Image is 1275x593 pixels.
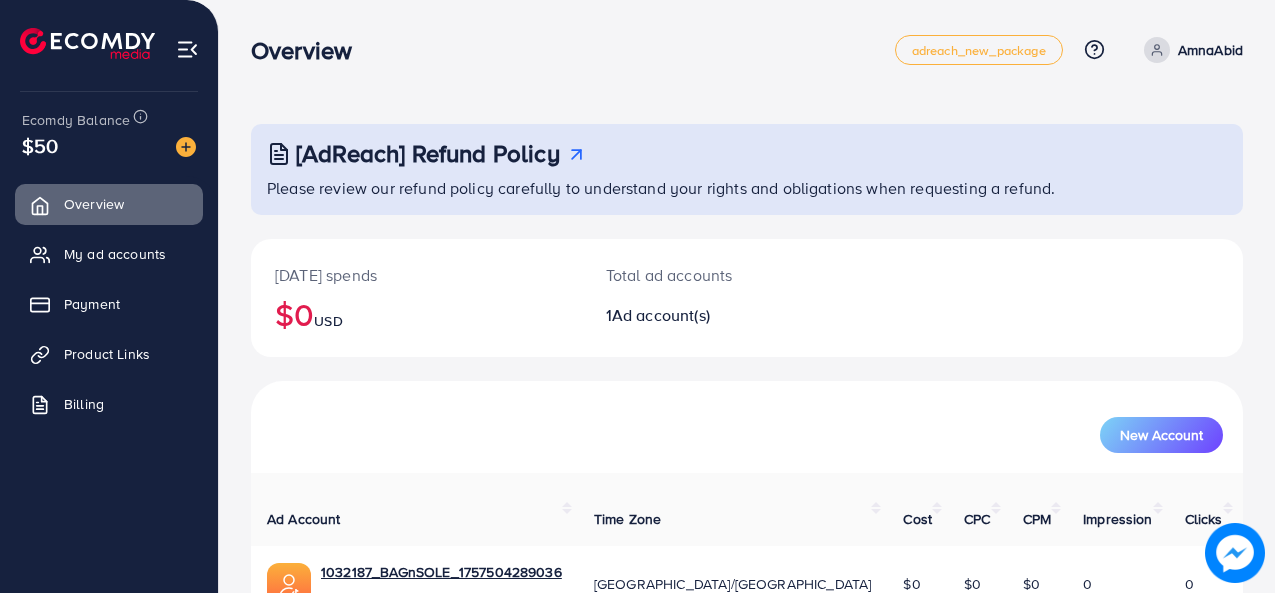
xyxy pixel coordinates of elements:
[612,304,710,326] span: Ad account(s)
[275,263,558,287] p: [DATE] spends
[1178,38,1243,62] p: AmnaAbid
[296,139,560,168] h3: [AdReach] Refund Policy
[1136,37,1243,63] a: AmnaAbid
[267,176,1231,200] p: Please review our refund policy carefully to understand your rights and obligations when requesti...
[64,194,124,214] span: Overview
[1083,509,1153,529] span: Impression
[606,306,806,325] h2: 1
[64,394,104,414] span: Billing
[64,344,150,364] span: Product Links
[964,509,990,529] span: CPC
[267,509,341,529] span: Ad Account
[1100,417,1223,453] button: New Account
[321,562,562,582] a: 1032187_BAGnSOLE_1757504289036
[1120,428,1203,442] span: New Account
[912,44,1046,57] span: adreach_new_package
[251,36,368,65] h3: Overview
[606,263,806,287] p: Total ad accounts
[22,131,58,160] span: $50
[1023,509,1051,529] span: CPM
[15,334,203,374] a: Product Links
[64,244,166,264] span: My ad accounts
[314,311,342,331] span: USD
[176,38,199,61] img: menu
[1205,523,1265,583] img: image
[275,295,558,333] h2: $0
[1185,509,1223,529] span: Clicks
[15,234,203,274] a: My ad accounts
[176,137,196,157] img: image
[64,294,120,314] span: Payment
[594,509,661,529] span: Time Zone
[15,384,203,424] a: Billing
[20,28,155,59] img: logo
[895,35,1063,65] a: adreach_new_package
[22,110,130,130] span: Ecomdy Balance
[15,184,203,224] a: Overview
[903,509,932,529] span: Cost
[15,284,203,324] a: Payment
